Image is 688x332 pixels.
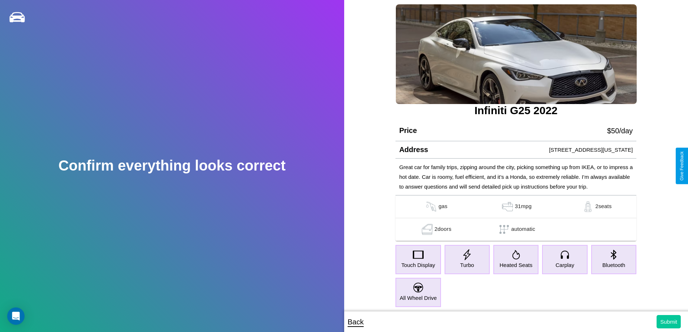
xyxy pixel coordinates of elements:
p: Turbo [460,260,474,270]
button: Submit [657,315,681,328]
h4: Address [399,146,428,154]
img: gas [500,201,515,212]
p: gas [438,201,447,212]
p: $ 50 /day [607,124,633,137]
p: Touch Display [401,260,435,270]
h2: Confirm everything looks correct [59,158,286,174]
p: 2 seats [595,201,611,212]
p: Heated Seats [499,260,532,270]
p: Great car for family trips, zipping around the city, picking something up from IKEA, or to impres... [399,162,633,191]
p: [STREET_ADDRESS][US_STATE] [549,145,633,155]
img: gas [424,201,438,212]
table: simple table [395,195,636,241]
p: All Wheel Drive [400,293,437,303]
h3: Infiniti G25 2022 [395,104,636,117]
p: automatic [511,224,535,235]
div: Give Feedback [679,151,684,181]
h4: Price [399,126,417,135]
img: gas [420,224,434,235]
div: Open Intercom Messenger [7,307,25,325]
p: Back [348,315,364,328]
img: gas [581,201,595,212]
p: 2 doors [434,224,451,235]
p: Carplay [555,260,574,270]
p: 31 mpg [515,201,532,212]
p: Bluetooth [602,260,625,270]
